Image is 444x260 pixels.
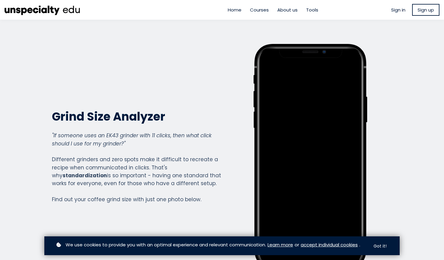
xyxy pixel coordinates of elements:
[250,6,269,13] a: Courses
[66,241,266,248] span: We use cookies to provide you with an optimal experience and relevant communication.
[301,241,358,248] a: accept individual cookies
[368,240,392,252] button: Got it!
[412,4,439,16] a: Sign up
[306,6,318,13] a: Tools
[228,6,241,13] a: Home
[277,6,298,13] a: About us
[52,132,212,147] em: "If someone uses an EK43 grinder with 11 clicks, then what click should I use for my grinder?"
[418,6,434,13] span: Sign up
[391,6,405,13] a: Sign in
[268,241,293,248] a: Learn more
[5,3,80,17] img: ec8cb47d53a36d742fcbd71bcb90b6e6.png
[55,241,365,248] p: or .
[63,172,107,179] strong: standardization
[52,132,221,203] div: Different grinders and zero spots make it difficult to recreate a recipe when communicated in cli...
[52,109,221,124] h2: Grind Size Analyzer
